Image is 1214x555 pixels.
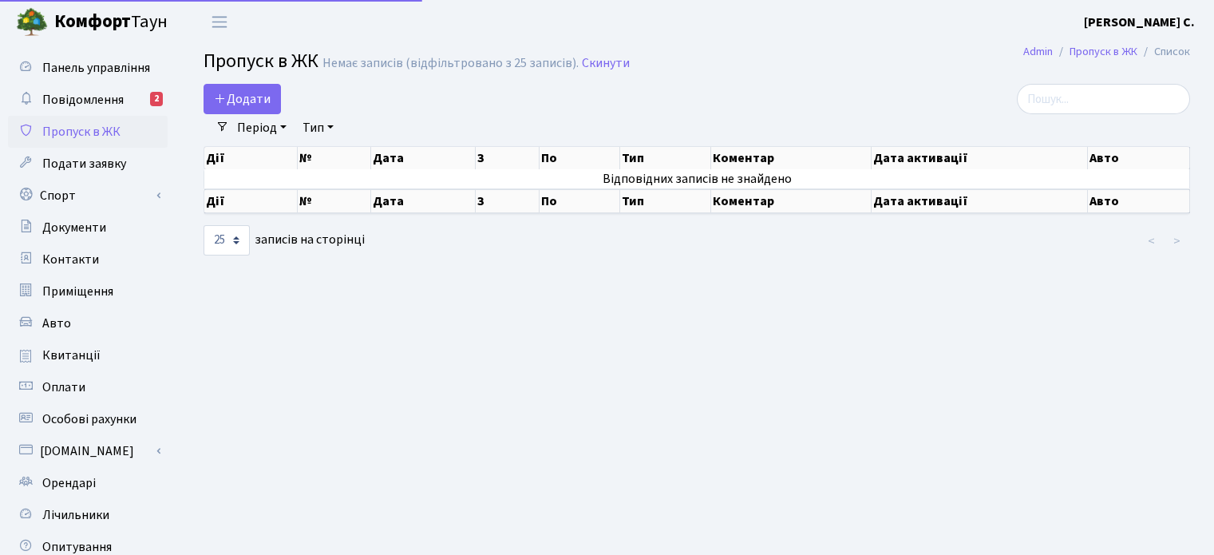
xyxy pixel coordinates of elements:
[42,251,99,268] span: Контакти
[8,148,168,180] a: Подати заявку
[42,506,109,524] span: Лічильники
[8,116,168,148] a: Пропуск в ЖК
[204,147,298,169] th: Дії
[16,6,48,38] img: logo.png
[476,147,540,169] th: З
[371,189,476,213] th: Дата
[1137,43,1190,61] li: Список
[204,84,281,114] a: Додати
[1084,13,1195,32] a: [PERSON_NAME] С.
[54,9,168,36] span: Таун
[54,9,131,34] b: Комфорт
[42,379,85,396] span: Оплати
[371,147,476,169] th: Дата
[8,212,168,244] a: Документи
[42,315,71,332] span: Авто
[8,467,168,499] a: Орендарі
[200,9,239,35] button: Переключити навігацію
[42,474,96,492] span: Орендарі
[540,147,619,169] th: По
[1070,43,1137,60] a: Пропуск в ЖК
[1088,147,1190,169] th: Авто
[8,276,168,307] a: Приміщення
[872,189,1088,213] th: Дата активації
[204,169,1190,188] td: Відповідних записів не знайдено
[298,189,372,213] th: №
[540,189,619,213] th: По
[204,47,318,75] span: Пропуск в ЖК
[42,283,113,300] span: Приміщення
[204,225,365,256] label: записів на сторінці
[8,435,168,467] a: [DOMAIN_NAME]
[42,410,136,428] span: Особові рахунки
[8,180,168,212] a: Спорт
[476,189,540,213] th: З
[42,123,121,141] span: Пропуск в ЖК
[204,225,250,256] select: записів на сторінці
[1017,84,1190,114] input: Пошук...
[42,347,101,364] span: Квитанції
[8,307,168,339] a: Авто
[214,90,271,108] span: Додати
[204,189,298,213] th: Дії
[150,92,163,106] div: 2
[1023,43,1053,60] a: Admin
[1084,14,1195,31] b: [PERSON_NAME] С.
[231,114,293,141] a: Період
[872,147,1088,169] th: Дата активації
[8,403,168,435] a: Особові рахунки
[711,147,872,169] th: Коментар
[42,219,106,236] span: Документи
[298,147,372,169] th: №
[322,56,579,71] div: Немає записів (відфільтровано з 25 записів).
[42,91,124,109] span: Повідомлення
[620,189,711,213] th: Тип
[8,52,168,84] a: Панель управління
[1088,189,1190,213] th: Авто
[711,189,872,213] th: Коментар
[42,155,126,172] span: Подати заявку
[42,59,150,77] span: Панель управління
[8,371,168,403] a: Оплати
[296,114,340,141] a: Тип
[8,499,168,531] a: Лічильники
[620,147,711,169] th: Тип
[8,244,168,276] a: Контакти
[8,84,168,116] a: Повідомлення2
[999,35,1214,69] nav: breadcrumb
[8,339,168,371] a: Квитанції
[582,56,630,71] a: Скинути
